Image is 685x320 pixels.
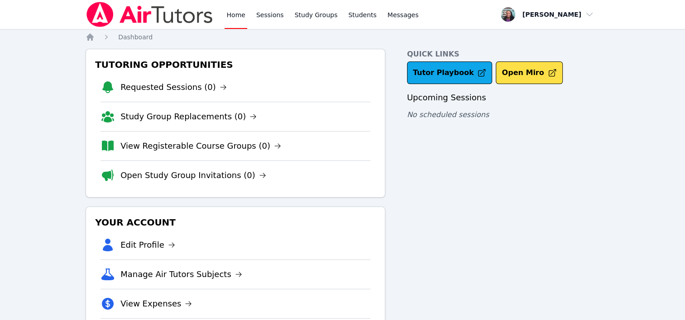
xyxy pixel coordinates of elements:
[118,33,153,41] span: Dashboard
[120,110,257,123] a: Study Group Replacements (0)
[93,214,378,231] h3: Your Account
[86,33,599,42] nav: Breadcrumb
[93,56,378,73] h3: Tutoring Opportunities
[120,169,266,182] a: Open Study Group Invitations (0)
[388,10,419,19] span: Messages
[120,268,242,281] a: Manage Air Tutors Subjects
[407,91,599,104] h3: Upcoming Sessions
[86,2,214,27] img: Air Tutors
[118,33,153,42] a: Dashboard
[496,61,562,84] button: Open Miro
[407,110,489,119] span: No scheduled sessions
[407,49,599,60] h4: Quick Links
[407,61,493,84] a: Tutor Playbook
[120,239,175,251] a: Edit Profile
[120,297,192,310] a: View Expenses
[120,140,281,152] a: View Registerable Course Groups (0)
[120,81,227,94] a: Requested Sessions (0)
